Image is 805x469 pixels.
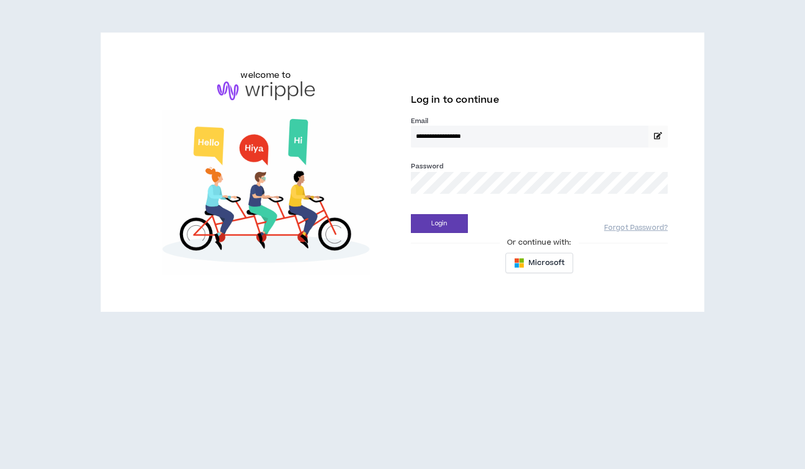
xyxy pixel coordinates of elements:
label: Password [411,162,444,171]
img: logo-brand.png [217,81,315,101]
label: Email [411,116,668,126]
button: Login [411,214,468,233]
span: Or continue with: [500,237,578,248]
a: Forgot Password? [604,223,668,233]
button: Microsoft [505,253,573,273]
h6: welcome to [241,69,291,81]
span: Microsoft [528,257,564,269]
span: Log in to continue [411,94,499,106]
img: Welcome to Wripple [137,110,395,275]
